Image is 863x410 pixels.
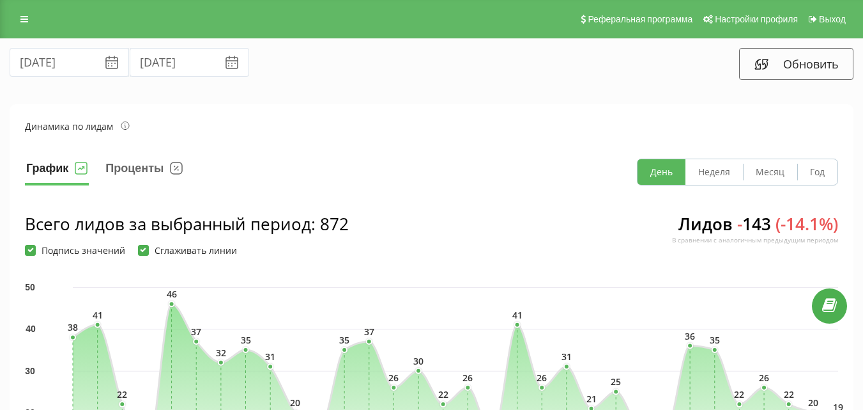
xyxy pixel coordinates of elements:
span: Реферальная программа [588,14,692,24]
span: ( - 14.1 %) [775,212,838,235]
button: Неделя [685,159,743,185]
text: 30 [25,366,35,376]
label: Подпись значений [25,245,125,256]
span: Настройки профиля [715,14,798,24]
text: 41 [93,309,103,321]
button: Проценты [104,159,184,185]
text: 26 [537,372,547,384]
text: 22 [784,388,794,400]
text: 38 [68,321,78,333]
text: 35 [339,334,349,346]
text: 22 [438,388,448,400]
text: 35 [710,334,720,346]
text: 36 [685,330,695,342]
button: График [25,159,89,185]
span: - [737,212,742,235]
div: Лидов 143 [672,212,838,256]
text: 41 [512,309,523,321]
label: Сглаживать линии [138,245,237,256]
text: 20 [808,397,818,409]
text: 26 [388,372,399,384]
text: 22 [117,388,127,400]
div: В сравнении с аналогичным предыдущим периодом [672,235,838,244]
span: Выход [819,14,846,24]
button: Обновить [739,48,853,80]
div: Динамика по лидам [25,120,130,133]
text: 37 [364,326,374,338]
button: День [638,159,685,185]
div: Всего лидов за выбранный период : 872 [25,212,349,235]
text: 31 [265,351,275,363]
text: 21 [586,393,597,405]
text: 32 [216,347,226,359]
text: 22 [734,388,744,400]
text: 40 [26,324,36,334]
button: Месяц [743,159,797,185]
text: 50 [25,282,35,292]
button: Год [797,159,837,185]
